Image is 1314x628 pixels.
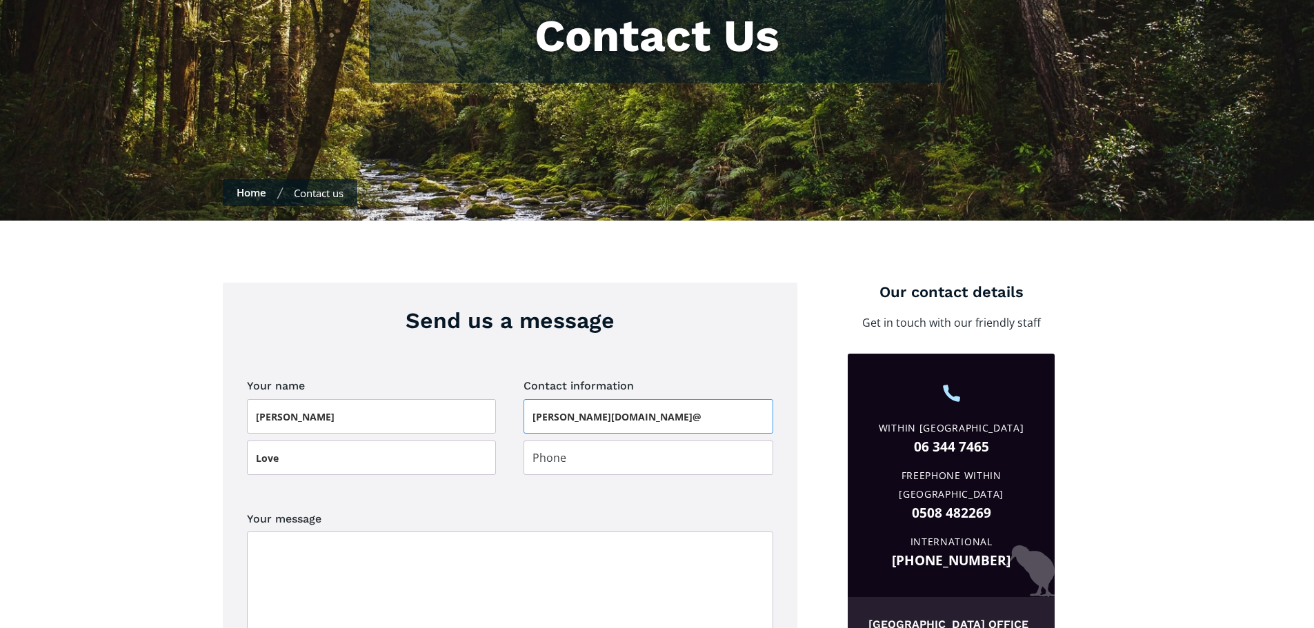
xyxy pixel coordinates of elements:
[848,313,1055,333] p: Get in touch with our friendly staff
[858,504,1044,523] a: 0508 482269
[247,440,497,475] input: Last name
[247,509,773,528] label: Your message
[294,186,344,200] div: Contact us
[524,376,634,396] legend: Contact information
[247,307,773,334] h3: Send us a message
[223,179,357,206] nav: Breadcrumbs
[247,399,497,434] input: First name
[237,185,266,199] a: Home
[383,10,931,62] h1: Contact Us
[858,419,1044,438] div: Within [GEOGRAPHIC_DATA]
[858,438,1044,456] a: 06 344 7465
[858,551,1044,570] a: [PHONE_NUMBER]
[858,533,1044,551] div: International
[848,283,1055,303] h4: Our contact details
[858,467,1044,504] div: Freephone Within [GEOGRAPHIC_DATA]
[524,440,773,475] input: Phone
[524,399,773,434] input: Email
[247,376,305,396] legend: Your name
